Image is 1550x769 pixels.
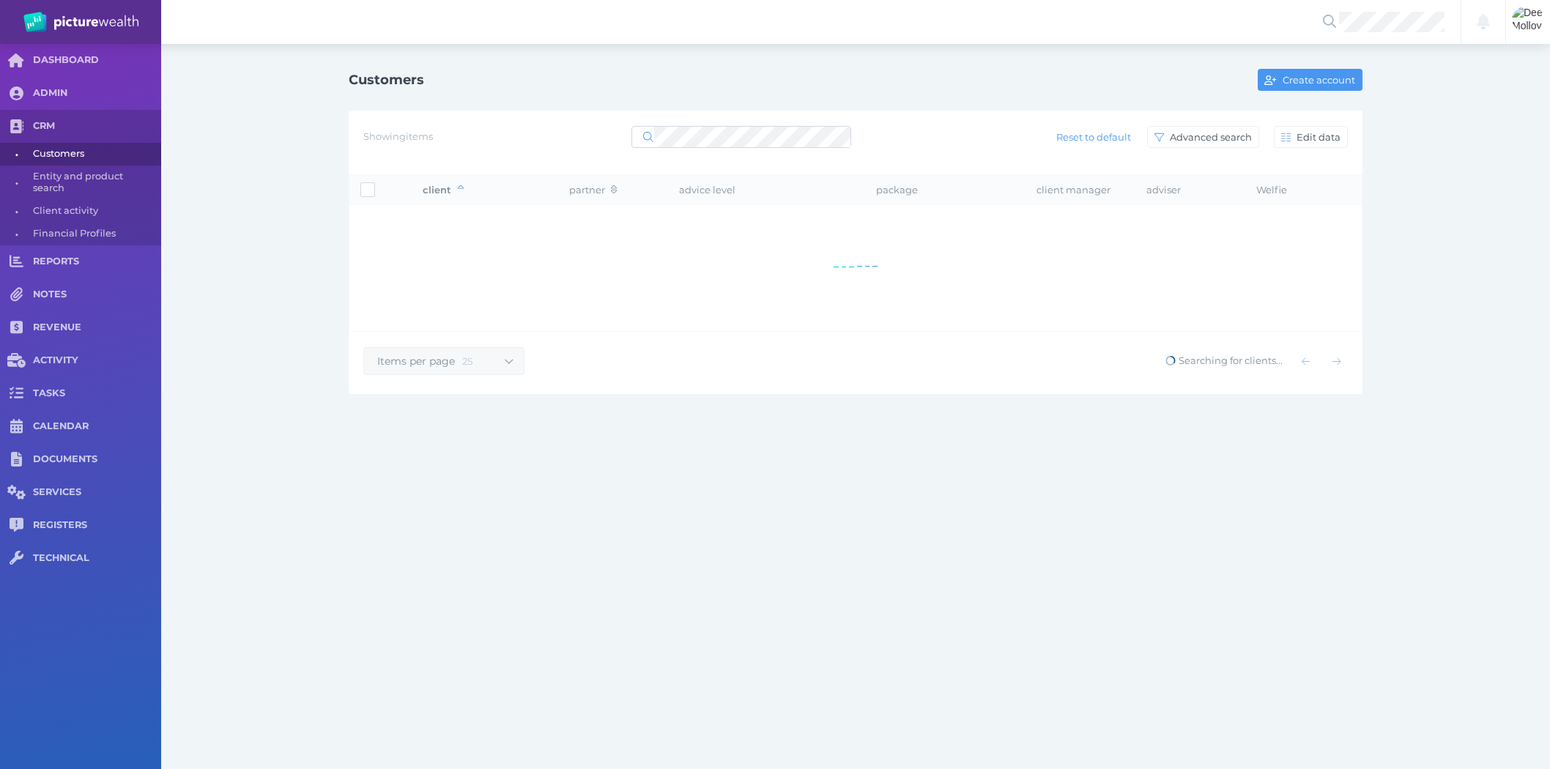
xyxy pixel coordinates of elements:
th: advice level [668,175,865,205]
span: ADMIN [33,87,161,100]
h1: Customers [349,72,424,88]
button: Edit data [1274,126,1348,148]
button: Show next page [1326,350,1348,372]
span: Client activity [33,200,156,223]
span: CALENDAR [33,420,161,433]
span: partner [569,184,617,196]
th: adviser [1135,175,1245,205]
span: TASKS [33,387,161,400]
span: REPORTS [33,256,161,268]
span: SERVICES [33,486,161,499]
span: Reset to default [1050,131,1138,143]
span: DOCUMENTS [33,453,161,466]
span: TECHNICAL [33,552,161,565]
span: Create account [1280,74,1362,86]
img: PW [23,12,138,32]
span: CRM [33,120,161,133]
span: Advanced search [1167,131,1258,143]
span: Items per page [364,354,462,368]
button: Reset to default [1050,126,1138,148]
img: Dee Molloy [1512,6,1544,32]
span: Searching for clients... [1165,354,1283,366]
span: Showing items [363,130,433,142]
th: client manager [1026,175,1135,205]
th: Welfie [1245,175,1304,205]
th: package [865,175,1026,205]
span: Financial Profiles [33,223,156,245]
span: Customers [33,143,156,166]
span: DASHBOARD [33,54,161,67]
span: ACTIVITY [33,354,161,367]
span: client [423,184,464,196]
span: Edit data [1294,131,1347,143]
span: Entity and product search [33,166,156,200]
button: Create account [1258,69,1362,91]
button: Advanced search [1147,126,1259,148]
button: Show previous page [1295,350,1317,372]
span: REGISTERS [33,519,161,532]
span: REVENUE [33,322,161,334]
span: NOTES [33,289,161,301]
